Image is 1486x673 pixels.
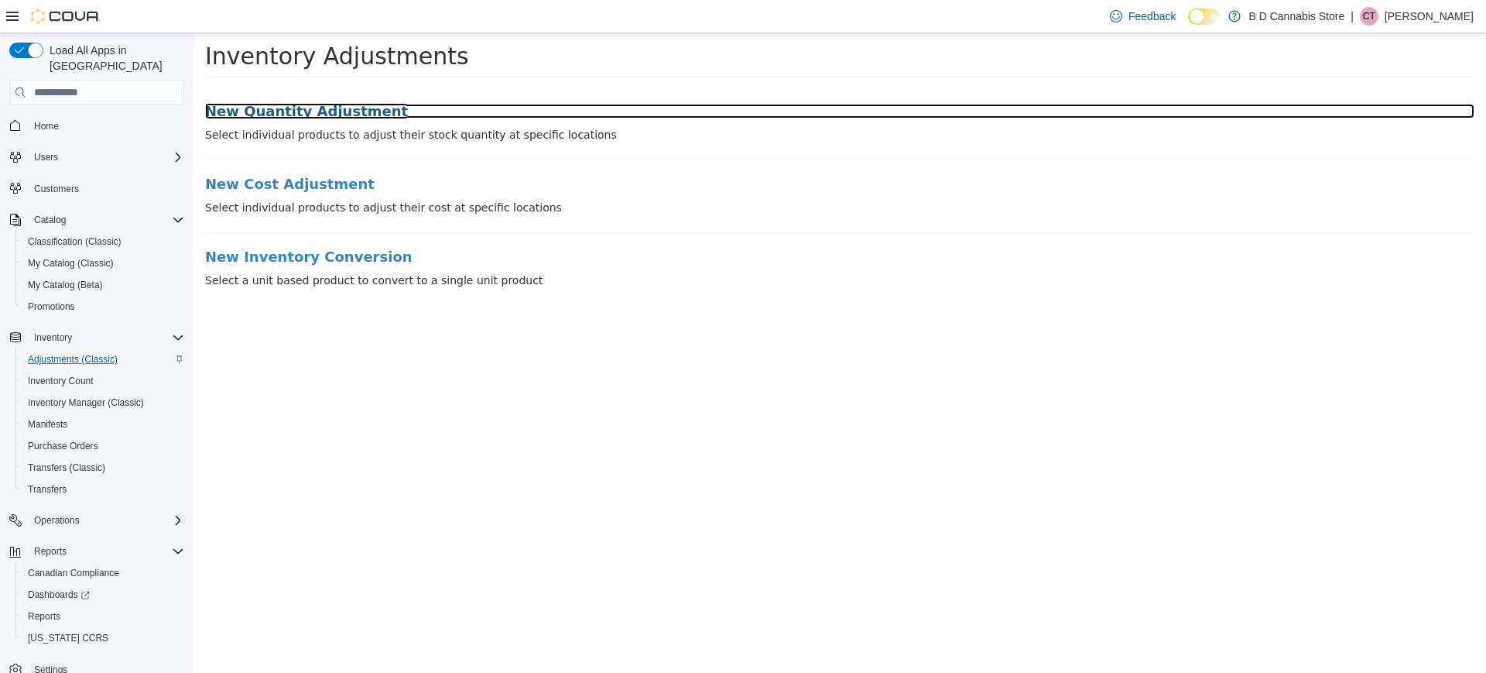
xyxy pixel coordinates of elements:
[22,297,184,316] span: Promotions
[15,392,190,414] button: Inventory Manager (Classic)
[1363,7,1375,26] span: CT
[1104,1,1182,32] a: Feedback
[3,114,190,136] button: Home
[28,328,184,347] span: Inventory
[28,418,67,431] span: Manifests
[22,276,109,294] a: My Catalog (Beta)
[1128,9,1176,24] span: Feedback
[1248,7,1344,26] p: B D Cannabis Store
[34,214,66,226] span: Catalog
[12,216,1281,232] a: New Inventory Conversion
[28,567,119,579] span: Canadian Compliance
[22,629,115,647] a: [US_STATE] CCRS
[12,167,1281,183] p: Select individual products to adjust their cost at specific locations
[28,179,184,198] span: Customers
[28,397,144,409] span: Inventory Manager (Classic)
[15,296,190,318] button: Promotions
[3,177,190,200] button: Customers
[28,148,184,167] span: Users
[22,254,184,273] span: My Catalog (Classic)
[22,437,184,455] span: Purchase Orders
[22,372,100,390] a: Inventory Count
[1360,7,1378,26] div: Cody Tomlinson
[22,372,184,390] span: Inventory Count
[22,607,184,626] span: Reports
[22,564,125,582] a: Canadian Compliance
[28,610,60,623] span: Reports
[15,562,190,584] button: Canadian Compliance
[22,564,184,582] span: Canadian Compliance
[28,115,184,135] span: Home
[34,514,80,527] span: Operations
[28,462,105,474] span: Transfers (Classic)
[28,211,184,229] span: Catalog
[28,440,98,452] span: Purchase Orders
[22,607,67,626] a: Reports
[22,458,111,477] a: Transfers (Classic)
[28,542,73,561] button: Reports
[28,542,184,561] span: Reports
[28,235,122,248] span: Classification (Classic)
[12,94,1281,110] p: Select individual products to adjust their stock quantity at specific locations
[22,437,104,455] a: Purchase Orders
[15,435,190,457] button: Purchase Orders
[34,183,79,195] span: Customers
[12,239,1281,256] p: Select a unit based product to convert to a single unit product
[22,629,184,647] span: Washington CCRS
[3,510,190,531] button: Operations
[1385,7,1474,26] p: [PERSON_NAME]
[28,328,78,347] button: Inventory
[3,541,190,562] button: Reports
[15,627,190,649] button: [US_STATE] CCRS
[1188,25,1189,26] span: Dark Mode
[22,276,184,294] span: My Catalog (Beta)
[22,415,184,434] span: Manifests
[28,483,67,496] span: Transfers
[15,252,190,274] button: My Catalog (Classic)
[28,279,103,291] span: My Catalog (Beta)
[22,232,128,251] a: Classification (Classic)
[28,257,114,270] span: My Catalog (Classic)
[15,606,190,627] button: Reports
[28,375,94,387] span: Inventory Count
[28,211,72,229] button: Catalog
[22,393,150,412] a: Inventory Manager (Classic)
[22,350,184,369] span: Adjustments (Classic)
[15,457,190,479] button: Transfers (Classic)
[28,117,65,136] a: Home
[22,232,184,251] span: Classification (Classic)
[12,70,1281,86] a: New Quantity Adjustment
[22,585,96,604] a: Dashboards
[22,458,184,477] span: Transfers (Classic)
[3,327,190,349] button: Inventory
[34,120,59,132] span: Home
[34,545,67,558] span: Reports
[12,143,1281,159] a: New Cost Adjustment
[1188,9,1221,25] input: Dark Mode
[12,9,276,36] span: Inventory Adjustments
[22,254,120,273] a: My Catalog (Classic)
[15,370,190,392] button: Inventory Count
[28,180,85,198] a: Customers
[15,231,190,252] button: Classification (Classic)
[22,480,73,499] a: Transfers
[22,480,184,499] span: Transfers
[15,349,190,370] button: Adjustments (Classic)
[28,511,86,530] button: Operations
[15,414,190,435] button: Manifests
[3,209,190,231] button: Catalog
[22,297,81,316] a: Promotions
[22,393,184,412] span: Inventory Manager (Classic)
[28,511,184,530] span: Operations
[43,43,184,74] span: Load All Apps in [GEOGRAPHIC_DATA]
[28,632,108,644] span: [US_STATE] CCRS
[22,350,124,369] a: Adjustments (Classic)
[3,146,190,168] button: Users
[22,585,184,604] span: Dashboards
[15,479,190,500] button: Transfers
[34,331,72,344] span: Inventory
[34,151,58,163] span: Users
